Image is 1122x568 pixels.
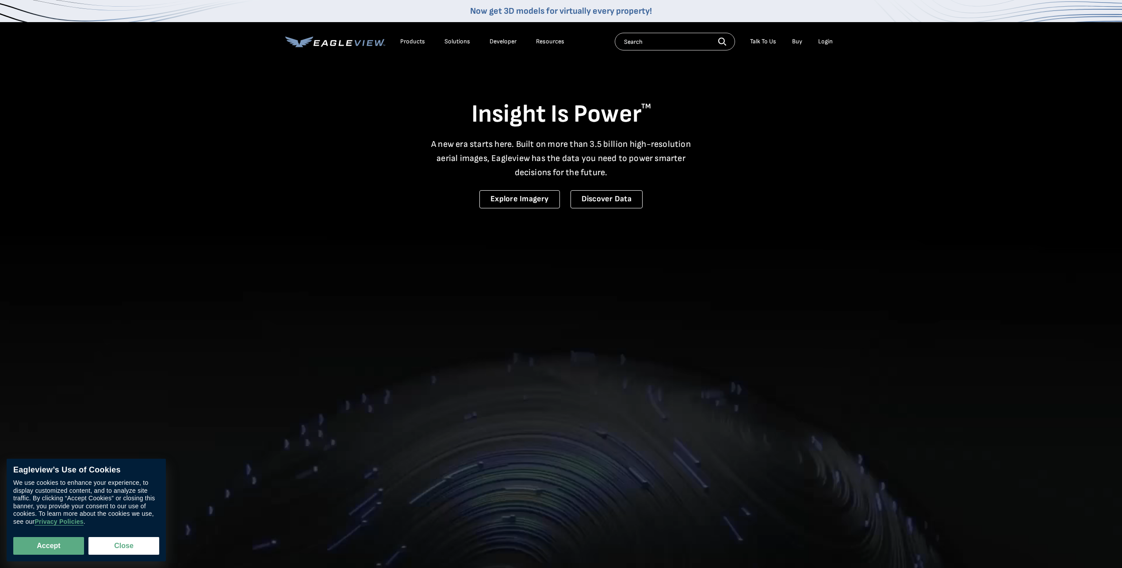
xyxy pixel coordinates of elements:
a: Buy [792,38,802,46]
sup: TM [641,102,651,111]
div: We use cookies to enhance your experience, to display customized content, and to analyze site tra... [13,480,159,526]
a: Discover Data [571,190,643,208]
a: Privacy Policies [34,518,83,526]
button: Close [88,537,159,555]
a: Explore Imagery [479,190,560,208]
button: Accept [13,537,84,555]
h1: Insight Is Power [285,99,837,130]
p: A new era starts here. Built on more than 3.5 billion high-resolution aerial images, Eagleview ha... [426,137,697,180]
a: Developer [490,38,517,46]
input: Search [615,33,735,50]
a: Now get 3D models for virtually every property! [470,6,652,16]
div: Products [400,38,425,46]
div: Login [818,38,833,46]
div: Solutions [444,38,470,46]
div: Eagleview’s Use of Cookies [13,465,159,475]
div: Resources [536,38,564,46]
div: Talk To Us [750,38,776,46]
